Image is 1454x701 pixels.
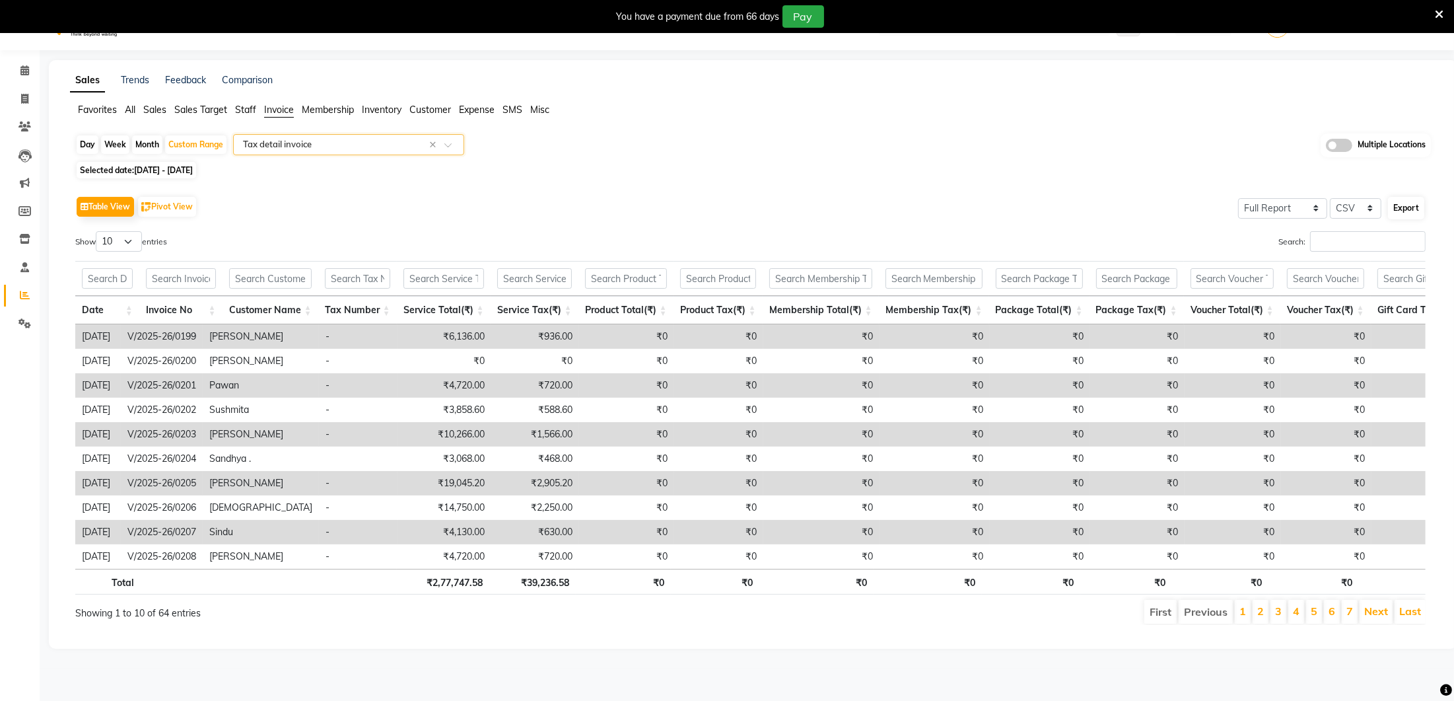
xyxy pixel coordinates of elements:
div: Week [101,135,129,154]
td: ₹0 [1185,496,1281,520]
th: ₹0 [982,569,1080,595]
td: - [319,373,398,398]
a: Comparison [222,74,273,86]
a: Feedback [165,74,206,86]
td: V/2025-26/0207 [121,520,203,544]
td: ₹0 [990,471,1090,496]
td: ₹0 [1185,520,1281,544]
td: Sushmita [203,398,319,422]
td: ₹0 [1090,373,1185,398]
td: ₹0 [579,471,674,496]
td: Sindu [203,520,319,544]
td: ₹1,566.00 [491,422,579,447]
input: Search Customer Name [229,268,312,289]
td: ₹0 [579,373,674,398]
td: ₹0 [1090,398,1185,422]
a: 4 [1293,605,1299,618]
td: ₹0 [880,398,990,422]
td: ₹0 [579,496,674,520]
td: [PERSON_NAME] [203,471,319,496]
td: ₹0 [674,544,763,569]
th: Membership Tax(₹): activate to sort column ascending [879,296,989,324]
td: - [319,544,398,569]
td: ₹0 [1281,447,1371,471]
td: ₹0 [1185,422,1281,447]
td: ₹0 [880,324,990,349]
td: ₹0 [1185,373,1281,398]
span: Sales Target [174,104,227,116]
a: Trends [121,74,149,86]
td: ₹0 [1185,324,1281,349]
td: ₹0 [880,373,990,398]
td: V/2025-26/0206 [121,496,203,520]
td: [DATE] [75,422,121,447]
td: ₹0 [990,544,1090,569]
td: ₹3,858.60 [398,398,491,422]
td: ₹0 [990,373,1090,398]
td: ₹0 [763,422,880,447]
a: 6 [1329,605,1335,618]
a: 7 [1346,605,1353,618]
td: [DATE] [75,471,121,496]
th: Service Tax(₹): activate to sort column ascending [491,296,578,324]
td: ₹0 [1281,471,1371,496]
td: ₹0 [990,496,1090,520]
td: ₹0 [579,520,674,544]
th: ₹0 [576,569,671,595]
td: ₹720.00 [491,544,579,569]
button: Pivot View [138,197,196,217]
th: Tax Number: activate to sort column ascending [318,296,397,324]
td: ₹4,720.00 [398,373,491,398]
td: ₹0 [1185,398,1281,422]
td: ₹0 [763,447,880,471]
td: [PERSON_NAME] [203,349,319,373]
td: ₹0 [579,324,674,349]
th: Voucher Total(₹): activate to sort column ascending [1184,296,1280,324]
td: ₹0 [763,496,880,520]
td: V/2025-26/0202 [121,398,203,422]
td: [DATE] [75,349,121,373]
th: ₹0 [1173,569,1269,595]
input: Search Product Tax(₹) [680,268,756,289]
td: ₹0 [579,349,674,373]
td: V/2025-26/0205 [121,471,203,496]
td: ₹0 [1185,349,1281,373]
td: V/2025-26/0200 [121,349,203,373]
td: [DEMOGRAPHIC_DATA] [203,496,319,520]
td: V/2025-26/0201 [121,373,203,398]
span: SMS [502,104,522,116]
th: Service Total(₹): activate to sort column ascending [397,296,491,324]
th: Product Tax(₹): activate to sort column ascending [674,296,763,324]
th: ₹0 [874,569,982,595]
span: Staff [235,104,256,116]
a: 2 [1257,605,1264,618]
div: Day [77,135,98,154]
td: V/2025-26/0203 [121,422,203,447]
td: ₹6,136.00 [398,324,491,349]
input: Search Tax Number [325,268,390,289]
span: Expense [459,104,495,116]
td: ₹0 [990,447,1090,471]
th: ₹39,236.58 [489,569,576,595]
input: Search Product Total(₹) [585,268,667,289]
div: Custom Range [165,135,226,154]
button: Pay [782,5,824,28]
input: Search Membership Total(₹) [769,268,872,289]
th: Package Tax(₹): activate to sort column ascending [1090,296,1184,324]
td: ₹0 [763,398,880,422]
td: V/2025-26/0208 [121,544,203,569]
span: [DATE] - [DATE] [134,165,193,175]
span: Invoice [264,104,294,116]
span: Misc [530,104,549,116]
td: - [319,422,398,447]
td: ₹0 [880,471,990,496]
input: Search Service Total(₹) [403,268,484,289]
td: ₹0 [1281,496,1371,520]
td: [DATE] [75,544,121,569]
td: ₹0 [763,349,880,373]
td: ₹0 [763,373,880,398]
input: Search Package Total(₹) [996,268,1083,289]
td: [DATE] [75,324,121,349]
td: V/2025-26/0199 [121,324,203,349]
th: ₹0 [1269,569,1360,595]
